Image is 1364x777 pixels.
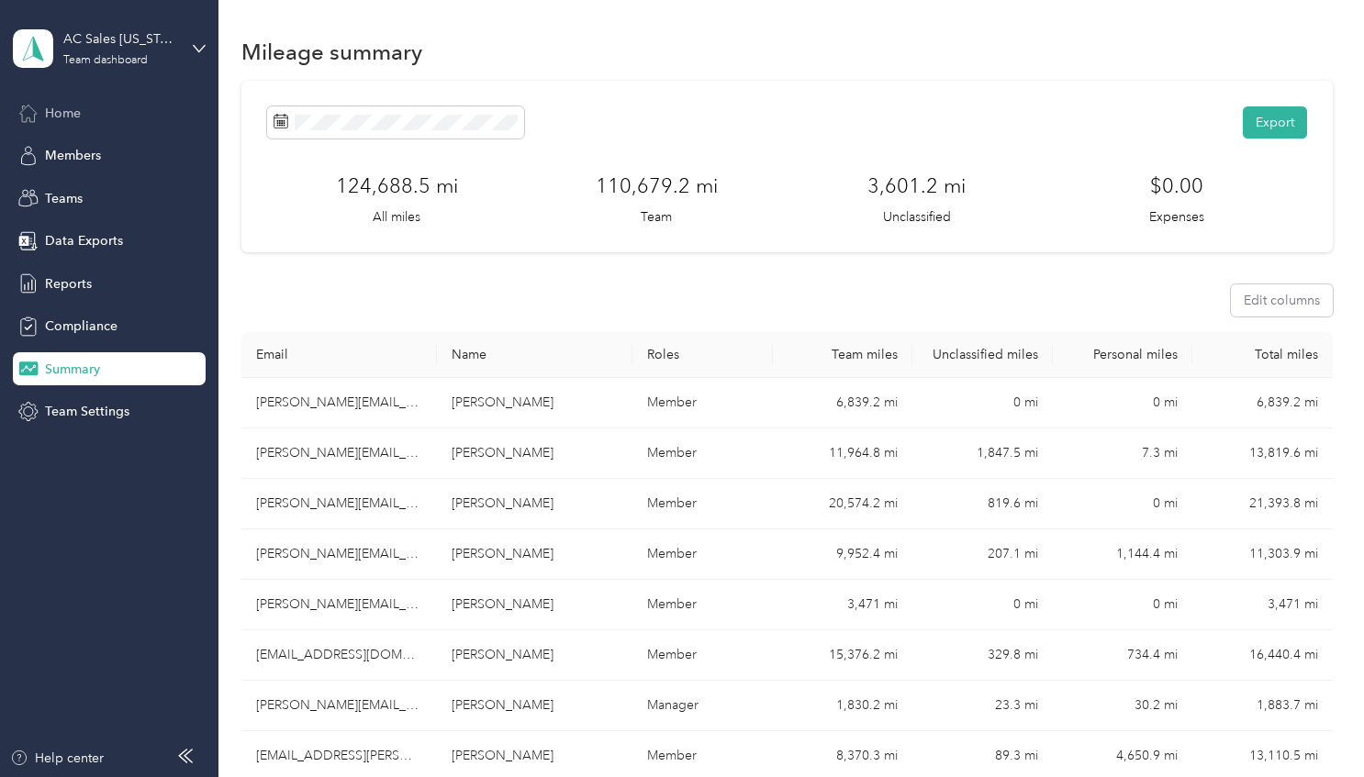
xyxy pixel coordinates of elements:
td: Manager [632,681,772,731]
td: ashli.florang@tobiidynavox.com [241,630,437,681]
h3: $0.00 [1150,171,1203,201]
td: 1,144.4 mi [1053,529,1192,580]
td: 11,964.8 mi [773,428,912,479]
td: andrew.lewis@tobiidynavox.com [241,529,437,580]
td: 0 mi [912,580,1052,630]
td: 16,440.4 mi [1192,630,1332,681]
th: Total miles [1192,332,1332,378]
iframe: Everlance-gr Chat Button Frame [1261,674,1364,777]
span: Data Exports [45,231,123,250]
th: Personal miles [1053,332,1192,378]
td: 20,574.2 mi [773,479,912,529]
span: Summary [45,360,100,379]
td: 0 mi [1053,378,1192,428]
span: Members [45,146,101,165]
p: Team [641,207,672,227]
td: Member [632,630,772,681]
span: Home [45,104,81,123]
div: Team dashboard [63,55,148,66]
td: 7.3 mi [1053,428,1192,479]
h3: 110,679.2 mi [596,171,718,201]
td: mariah peterson [437,580,632,630]
span: Reports [45,274,92,294]
h1: Mileage summary [241,42,422,61]
td: 734.4 mi [1053,630,1192,681]
td: 1,830.2 mi [773,681,912,731]
td: 1,847.5 mi [912,428,1052,479]
td: 6,839.2 mi [1192,378,1332,428]
td: 819.6 mi [912,479,1052,529]
td: kristy.gibson@tobiidynavox.com [241,428,437,479]
td: 11,303.9 mi [1192,529,1332,580]
div: AC Sales [US_STATE] 01 US01-AC-D50011-CC11600 ([PERSON_NAME]) [63,29,178,49]
td: Daniel Proudfoot [437,681,632,731]
p: Expenses [1149,207,1204,227]
td: Member [632,580,772,630]
span: Compliance [45,316,117,336]
td: Member [632,479,772,529]
th: Team miles [773,332,912,378]
th: Roles [632,332,772,378]
td: mariah.peterson@tobiidynavox.com [241,580,437,630]
td: Ashli Florang [437,630,632,681]
td: 23.3 mi [912,681,1052,731]
td: 1,883.7 mi [1192,681,1332,731]
td: 3,471 mi [1192,580,1332,630]
td: 13,819.6 mi [1192,428,1332,479]
th: Email [241,332,437,378]
td: 329.8 mi [912,630,1052,681]
td: Member [632,378,772,428]
td: 207.1 mi [912,529,1052,580]
td: 0 mi [1053,580,1192,630]
td: 21,393.8 mi [1192,479,1332,529]
p: Unclassified [883,207,951,227]
td: 6,839.2 mi [773,378,912,428]
h3: 3,601.2 mi [867,171,966,201]
td: 15,376.2 mi [773,630,912,681]
span: Teams [45,189,83,208]
td: Member [632,428,772,479]
td: 0 mi [912,378,1052,428]
td: andrew lewis [437,529,632,580]
td: 9,952.4 mi [773,529,912,580]
td: erica.tardone@tobiidynavox.com [241,479,437,529]
button: Help center [10,749,104,768]
td: daniel.proudfoot@tobiidynavox.com [241,681,437,731]
td: Member [632,529,772,580]
td: bradley.heck@tobiidynavox.com [241,378,437,428]
button: Export [1243,106,1307,139]
button: Edit columns [1231,284,1333,316]
th: Unclassified miles [912,332,1052,378]
td: 0 mi [1053,479,1192,529]
span: Team Settings [45,402,129,421]
td: 30.2 mi [1053,681,1192,731]
td: erica tardone [437,479,632,529]
td: 3,471 mi [773,580,912,630]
